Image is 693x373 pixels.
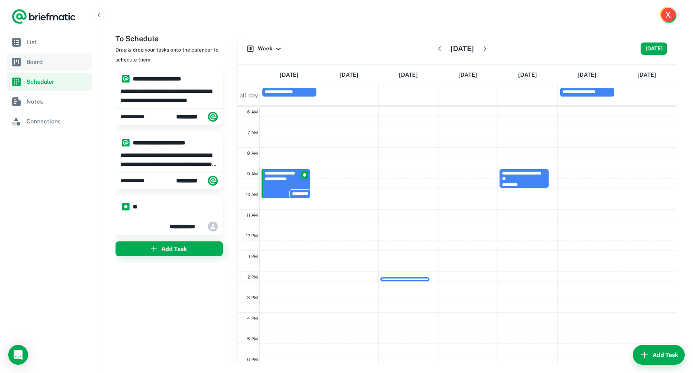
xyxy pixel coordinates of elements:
img: system.png [122,75,130,83]
div: Briefmatic [176,109,218,125]
span: all-day [238,91,259,100]
a: September 19, 2025 [518,65,537,85]
a: September 17, 2025 [399,65,418,85]
a: September 21, 2025 [637,65,656,85]
button: [DATE] [641,42,667,55]
span: 1 PM [248,254,258,259]
span: Connections [26,117,89,126]
a: Logo [12,8,76,25]
span: 10 AM [246,192,258,197]
img: manual.png [122,203,130,210]
span: Scheduler [26,77,89,86]
a: Notes [7,92,92,111]
a: Connections [7,112,92,130]
span: List [26,38,89,47]
div: Xavier Carbo [170,218,218,235]
a: September 15, 2025 [280,65,299,85]
span: 4 PM [247,316,258,321]
span: Notes [26,97,89,106]
span: 12 PM [246,233,258,238]
button: Week [245,42,283,55]
span: 6 AM [247,109,258,114]
button: Account button [660,7,676,23]
button: Add Task [633,345,685,365]
span: 8 AM [247,151,258,156]
span: Friday, 12 Sep [120,177,157,184]
div: Briefmatic [176,172,218,189]
span: 11 AM [247,212,258,217]
button: Add Task [115,241,223,256]
span: 2 PM [247,274,258,279]
a: List [7,33,92,51]
span: 6 PM [247,357,258,362]
h6: [DATE] [450,43,474,54]
span: 5 PM [247,336,258,341]
span: 3 PM [247,295,258,300]
a: Board [7,53,92,71]
h6: To Schedule [115,33,231,45]
a: Scheduler [7,73,92,91]
a: September 16, 2025 [339,65,358,85]
img: system.png [208,112,218,122]
span: Drag & drop your tasks onto the calendar to schedule them [115,47,219,63]
span: 7 AM [247,130,258,135]
div: X [661,8,675,22]
img: system.png [208,176,218,186]
a: September 18, 2025 [458,65,477,85]
div: Open Intercom Messenger [8,345,28,365]
img: system.png [122,139,130,146]
span: Friday, 12 Sep [120,113,157,120]
span: 9 AM [247,171,258,176]
a: September 20, 2025 [577,65,596,85]
span: Board [26,57,89,66]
